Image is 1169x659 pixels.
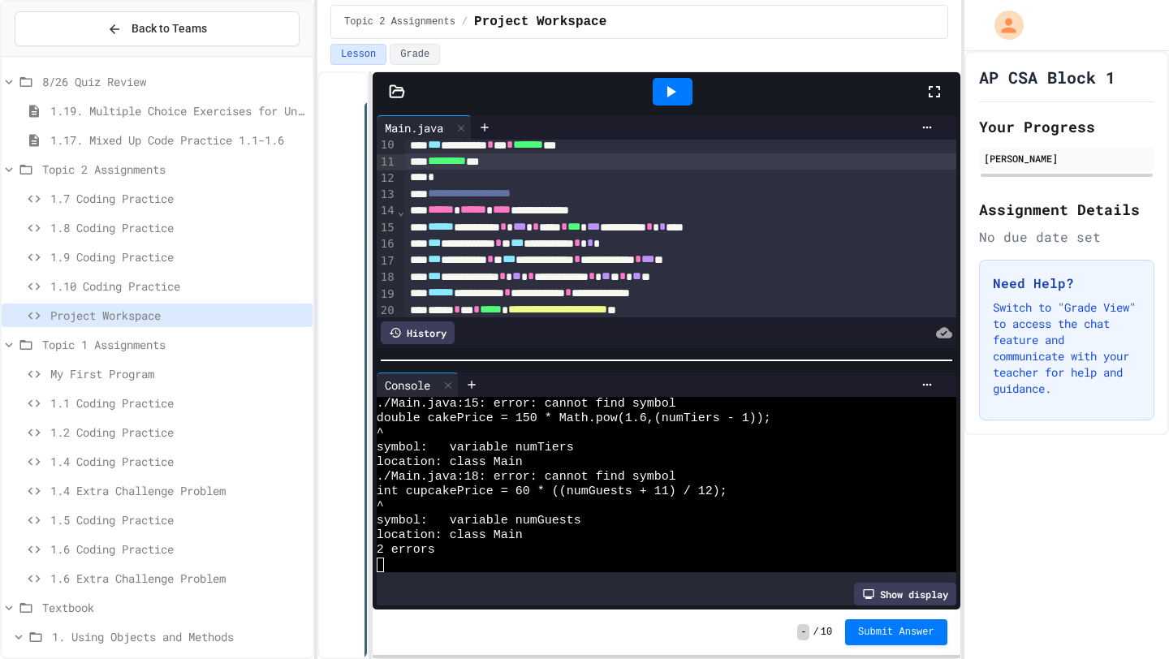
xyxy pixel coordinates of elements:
[377,397,676,411] span: ./Main.java:15: error: cannot find symbol
[845,619,947,645] button: Submit Answer
[377,455,523,470] span: location: class Main
[52,628,306,645] span: 1. Using Objects and Methods
[474,12,606,32] span: Project Workspace
[50,365,306,382] span: My First Program
[377,514,581,528] span: symbol: variable numGuests
[377,373,459,397] div: Console
[377,269,397,286] div: 18
[813,626,818,639] span: /
[50,278,306,295] span: 1.10 Coding Practice
[344,15,455,28] span: Topic 2 Assignments
[50,131,306,149] span: 1.17. Mixed Up Code Practice 1.1-1.6
[377,115,472,140] div: Main.java
[377,220,397,236] div: 15
[377,154,397,170] div: 11
[984,151,1150,166] div: [PERSON_NAME]
[979,198,1154,221] h2: Assignment Details
[377,470,676,485] span: ./Main.java:18: error: cannot find symbol
[854,583,956,605] div: Show display
[390,44,440,65] button: Grade
[377,528,523,543] span: location: class Main
[377,303,397,319] div: 20
[397,205,405,218] span: Fold line
[858,626,934,639] span: Submit Answer
[462,15,468,28] span: /
[377,253,397,269] div: 17
[377,119,451,136] div: Main.java
[993,274,1141,293] h3: Need Help?
[132,20,207,37] span: Back to Teams
[821,626,832,639] span: 10
[377,203,397,219] div: 14
[977,6,1028,44] div: My Account
[979,115,1154,138] h2: Your Progress
[15,11,300,46] button: Back to Teams
[50,394,306,411] span: 1.1 Coding Practice
[377,137,397,153] div: 10
[993,299,1141,397] p: Switch to "Grade View" to access the chat feature and communicate with your teacher for help and ...
[50,453,306,470] span: 1.4 Coding Practice
[42,161,306,178] span: Topic 2 Assignments
[979,66,1115,88] h1: AP CSA Block 1
[50,541,306,558] span: 1.6 Coding Practice
[50,307,306,324] span: Project Workspace
[50,219,306,236] span: 1.8 Coding Practice
[50,511,306,528] span: 1.5 Coding Practice
[377,441,574,455] span: symbol: variable numTiers
[42,73,306,90] span: 8/26 Quiz Review
[42,599,306,616] span: Textbook
[42,336,306,353] span: Topic 1 Assignments
[377,286,397,303] div: 19
[979,227,1154,247] div: No due date set
[50,482,306,499] span: 1.4 Extra Challenge Problem
[377,485,727,499] span: int cupcakePrice = 60 * ((numGuests + 11) / 12);
[50,190,306,207] span: 1.7 Coding Practice
[377,187,397,203] div: 13
[797,624,809,640] span: -
[330,44,386,65] button: Lesson
[377,426,384,441] span: ^
[377,499,384,514] span: ^
[377,170,397,187] div: 12
[50,248,306,265] span: 1.9 Coding Practice
[50,570,306,587] span: 1.6 Extra Challenge Problem
[377,411,771,426] span: double cakePrice = 150 * Math.pow(1.6,(numTiers - 1));
[377,543,435,558] span: 2 errors
[377,377,438,394] div: Console
[377,236,397,252] div: 16
[50,424,306,441] span: 1.2 Coding Practice
[381,321,455,344] div: History
[50,102,306,119] span: 1.19. Multiple Choice Exercises for Unit 1a (1.1-1.6)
